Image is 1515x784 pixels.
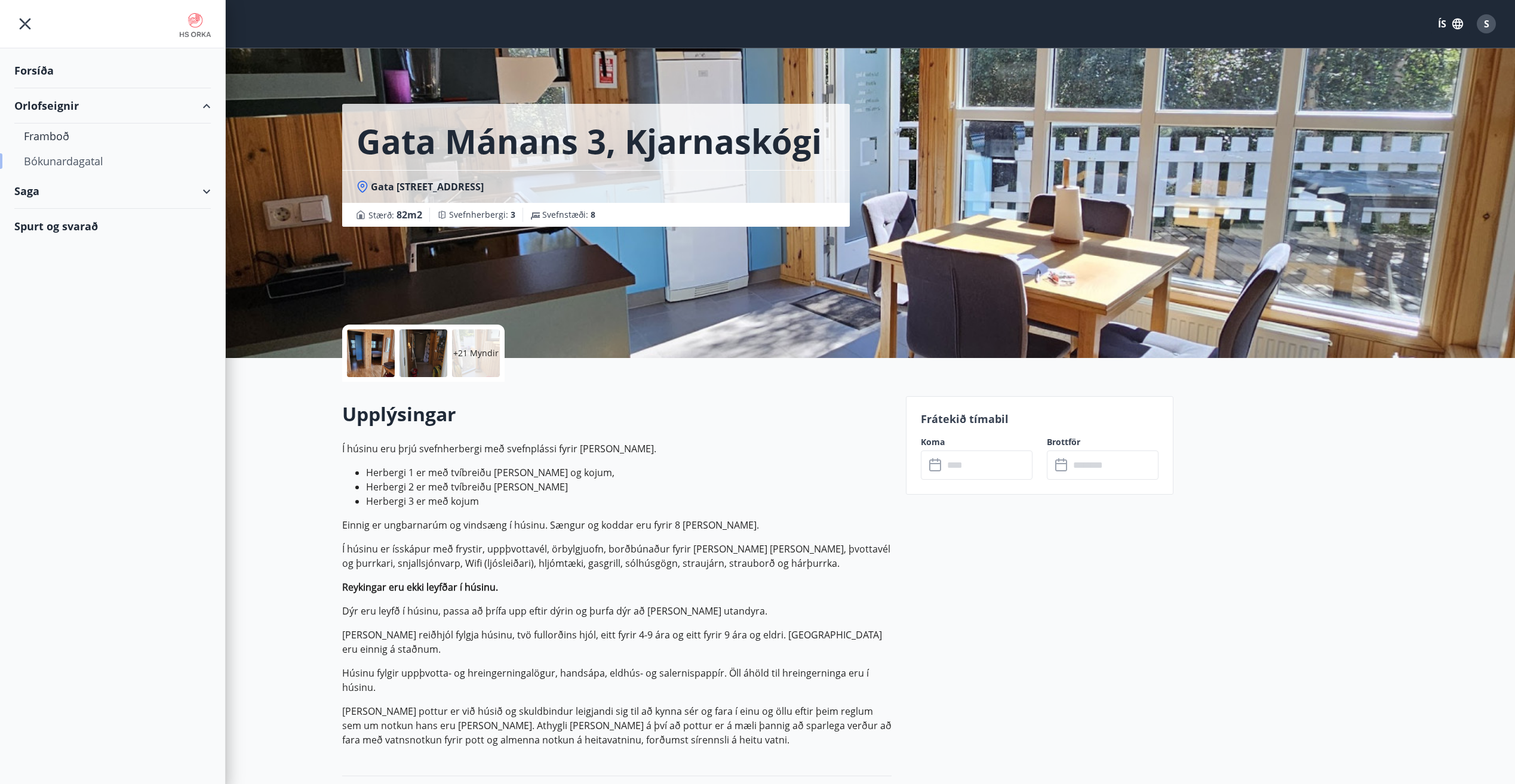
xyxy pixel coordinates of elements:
[342,401,892,427] h2: Upplýsingar
[180,13,211,37] img: union_logo
[14,53,211,88] div: Forsíða
[921,411,1158,427] p: Frátekið tímabil
[342,604,892,618] p: Dýr eru leyfð í húsinu, passa að þrífa upp eftir dýrin og þurfa dýr að [PERSON_NAME] utandyra.
[371,180,484,193] span: Gata [STREET_ADDRESS]
[591,209,595,220] span: 8
[14,13,36,35] button: menu
[14,209,211,243] div: Spurt og svarað
[453,347,499,359] p: +21 Myndir
[24,149,201,174] div: Bókunardagatal
[1431,13,1470,35] button: ÍS
[1484,17,1489,30] span: S
[342,704,892,747] p: [PERSON_NAME] pottur er við húsið og skuld­bindur leigjandi sig til að kynna sér og fara í einu o...
[14,88,211,124] div: Orlofseignir
[342,581,498,594] strong: Reykingar eru ekki leyfðar í húsinu.
[449,209,515,221] span: Svefnherbergi :
[342,628,892,656] p: [PERSON_NAME] reiðhjól fylgja húsinu, tvö fullorðins hjól, eitt fyrir 4-9 ára og eitt fyrir 9 ára...
[24,124,201,149] div: Framboð
[1472,10,1501,38] button: S
[542,209,595,221] span: Svefnstæði :
[366,465,892,480] li: Herbergi 1 er með tvíbreiðu [PERSON_NAME] og kojum,
[357,118,822,163] h1: Gata Mánans 3, Kjarnaskógi
[342,518,892,532] p: Einnig er ungbarnarúm og vindsæng í húsinu. Sængur og koddar eru fyrir 8 [PERSON_NAME].
[397,208,422,221] span: 82 m2
[342,666,892,695] p: Húsinu fylgir uppþvotta- og hreingerningalögur, handsápa, eldhús- og salernispappír. Öll áhöld ti...
[368,208,422,222] span: Stærð :
[342,442,892,456] p: Í húsinu eru þrjú svefnherbergi með svefnplássi fyrir [PERSON_NAME].
[1047,436,1158,448] label: Brottför
[511,209,515,220] span: 3
[921,436,1032,448] label: Koma
[342,542,892,570] p: Í húsinu er ísskápur með frystir, uppþvottavél, örbylgjuofn, borðbúnaður fyrir [PERSON_NAME] [PER...
[366,494,892,508] li: Herbergi 3 er með kojum
[14,174,211,209] div: Saga
[366,480,892,494] li: Herbergi 2 er með tvíbreiðu [PERSON_NAME]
